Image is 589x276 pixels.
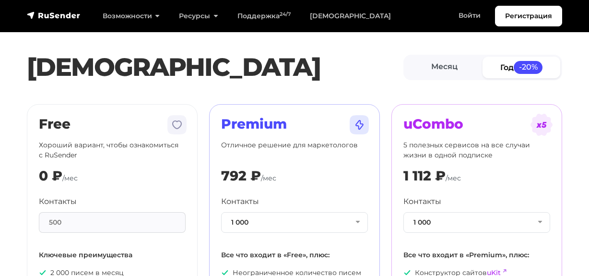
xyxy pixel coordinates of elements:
span: -20% [514,61,542,74]
p: Хороший вариант, чтобы ознакомиться с RuSender [39,140,186,160]
span: /мес [446,174,461,182]
h1: [DEMOGRAPHIC_DATA] [27,52,403,82]
button: 1 000 [403,212,550,233]
div: 792 ₽ [221,168,261,184]
label: Контакты [221,196,259,207]
a: [DEMOGRAPHIC_DATA] [300,6,401,26]
div: 1 112 ₽ [403,168,446,184]
label: Контакты [403,196,441,207]
p: Ключевые преимущества [39,250,186,260]
span: /мес [261,174,276,182]
img: tarif-premium.svg [348,113,371,136]
h2: Premium [221,116,368,132]
sup: 24/7 [280,11,291,17]
h2: Free [39,116,186,132]
h2: uCombo [403,116,550,132]
p: Все что входит в «Premium», плюс: [403,250,550,260]
p: 5 полезных сервисов на все случаи жизни в одной подписке [403,140,550,160]
p: Все что входит в «Free», плюс: [221,250,368,260]
span: /мес [62,174,78,182]
img: RuSender [27,11,81,20]
div: 0 ₽ [39,168,62,184]
a: Войти [449,6,490,25]
p: Отличное решение для маркетологов [221,140,368,160]
a: Поддержка24/7 [228,6,300,26]
a: Регистрация [495,6,562,26]
img: tarif-free.svg [165,113,188,136]
a: Возможности [93,6,169,26]
a: Ресурсы [169,6,227,26]
label: Контакты [39,196,77,207]
a: Год [483,57,560,78]
a: Месяц [405,57,483,78]
button: 1 000 [221,212,368,233]
img: tarif-ucombo.svg [530,113,553,136]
